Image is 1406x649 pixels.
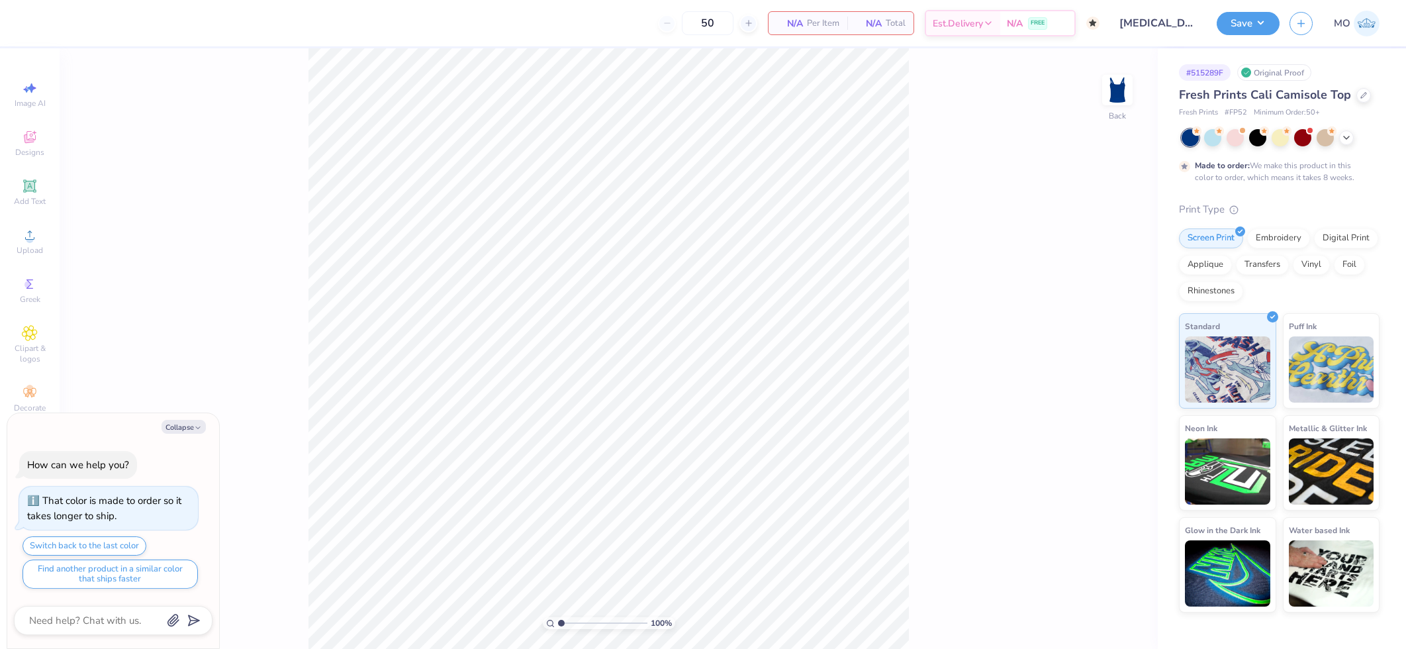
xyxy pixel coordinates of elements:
span: Clipart & logos [7,343,53,364]
div: Applique [1179,255,1232,275]
span: Standard [1185,319,1220,333]
div: Rhinestones [1179,281,1243,301]
span: Image AI [15,98,46,109]
span: Per Item [807,17,839,30]
img: Standard [1185,336,1270,403]
span: N/A [776,17,803,30]
span: Water based Ink [1289,523,1350,537]
span: Total [886,17,906,30]
div: Foil [1334,255,1365,275]
img: Back [1104,77,1131,103]
button: Find another product in a similar color that ships faster [23,560,198,589]
span: Minimum Order: 50 + [1254,107,1320,119]
span: Fresh Prints Cali Camisole Top [1179,87,1351,103]
span: Puff Ink [1289,319,1317,333]
div: Back [1109,110,1126,122]
span: Glow in the Dark Ink [1185,523,1260,537]
img: Puff Ink [1289,336,1374,403]
span: Fresh Prints [1179,107,1218,119]
div: Embroidery [1247,228,1310,248]
img: Metallic & Glitter Ink [1289,438,1374,505]
div: Original Proof [1237,64,1311,81]
div: Digital Print [1314,228,1378,248]
span: Decorate [14,403,46,413]
span: Designs [15,147,44,158]
img: Neon Ink [1185,438,1270,505]
button: Switch back to the last color [23,536,146,556]
div: Vinyl [1293,255,1330,275]
span: MO [1334,16,1350,31]
span: Upload [17,245,43,256]
span: N/A [1007,17,1023,30]
span: N/A [855,17,882,30]
div: How can we help you? [27,458,129,472]
div: Transfers [1236,255,1289,275]
button: Save [1217,12,1280,35]
span: Metallic & Glitter Ink [1289,421,1367,435]
span: Neon Ink [1185,421,1217,435]
span: FREE [1031,19,1045,28]
img: Glow in the Dark Ink [1185,540,1270,607]
span: Add Text [14,196,46,207]
span: Greek [20,294,40,305]
button: Collapse [162,420,206,434]
div: # 515289F [1179,64,1231,81]
span: Est. Delivery [933,17,983,30]
img: Mirabelle Olis [1354,11,1380,36]
div: That color is made to order so it takes longer to ship. [27,494,181,523]
a: MO [1334,11,1380,36]
img: Water based Ink [1289,540,1374,607]
div: Print Type [1179,202,1380,217]
div: Screen Print [1179,228,1243,248]
span: # FP52 [1225,107,1247,119]
strong: Made to order: [1195,160,1250,171]
div: We make this product in this color to order, which means it takes 8 weeks. [1195,160,1358,183]
input: – – [682,11,733,35]
span: 100 % [651,617,672,629]
input: Untitled Design [1109,10,1207,36]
